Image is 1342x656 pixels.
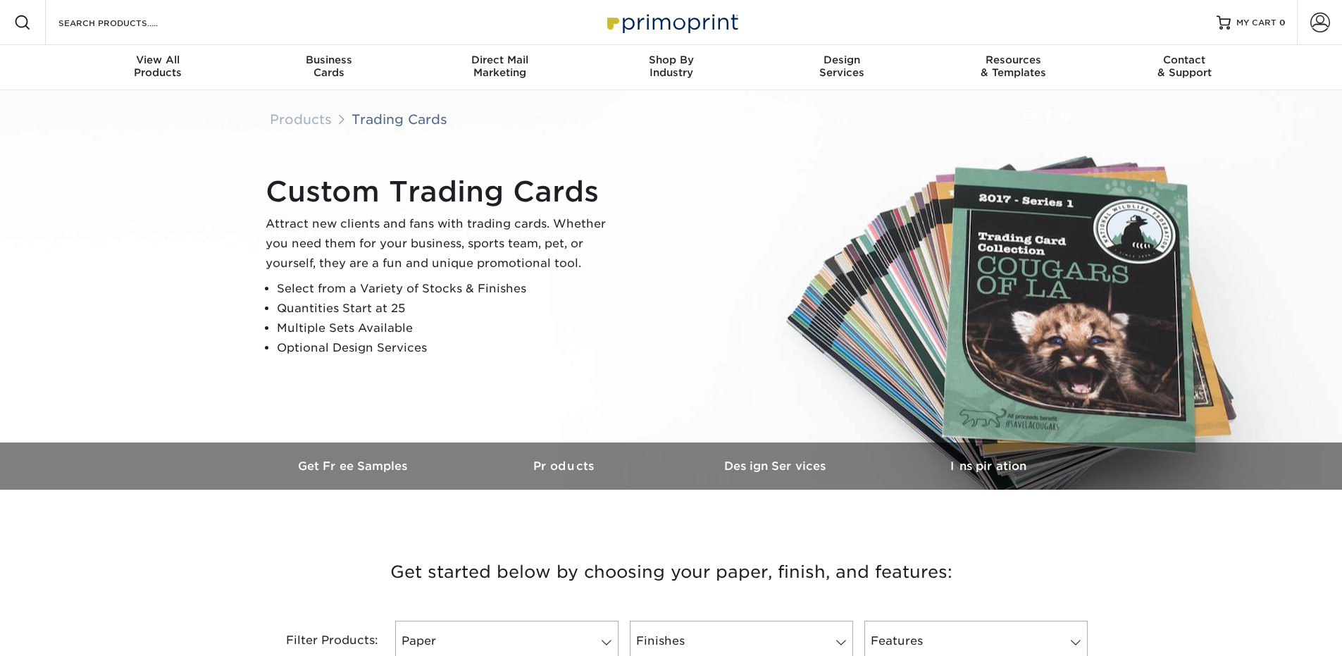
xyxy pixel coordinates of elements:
h3: Inspiration [883,459,1094,473]
div: Marketing [414,54,585,79]
p: Attract new clients and fans with trading cards. Whether you need them for your business, sports ... [266,214,618,273]
span: Design [757,54,928,66]
a: Trading Cards [352,111,447,127]
a: Design Services [671,443,883,490]
li: Optional Design Services [277,338,618,358]
h1: Custom Trading Cards [266,175,618,209]
li: Select from a Variety of Stocks & Finishes [277,279,618,299]
a: Inspiration [883,443,1094,490]
li: Quantities Start at 25 [277,299,618,318]
a: Products [270,111,332,127]
h3: Get Free Samples [249,459,460,473]
a: View AllProducts [73,45,244,90]
input: SEARCH PRODUCTS..... [57,14,194,31]
a: BusinessCards [243,45,414,90]
span: Contact [1099,54,1270,66]
h3: Products [460,459,671,473]
h3: Design Services [671,459,883,473]
a: DesignServices [757,45,928,90]
h3: Get started below by choosing your paper, finish, and features: [259,540,1083,604]
div: Services [757,54,928,79]
span: 0 [1279,18,1286,27]
img: Primoprint [601,7,742,37]
span: View All [73,54,244,66]
a: Shop ByIndustry [585,45,757,90]
div: & Templates [928,54,1099,79]
span: Shop By [585,54,757,66]
div: Cards [243,54,414,79]
div: & Support [1099,54,1270,79]
a: Contact& Support [1099,45,1270,90]
a: Products [460,443,671,490]
div: Products [73,54,244,79]
div: Industry [585,54,757,79]
span: Business [243,54,414,66]
li: Multiple Sets Available [277,318,618,338]
a: Get Free Samples [249,443,460,490]
span: Resources [928,54,1099,66]
span: MY CART [1236,17,1276,29]
a: Direct MailMarketing [414,45,585,90]
span: Direct Mail [414,54,585,66]
a: Resources& Templates [928,45,1099,90]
